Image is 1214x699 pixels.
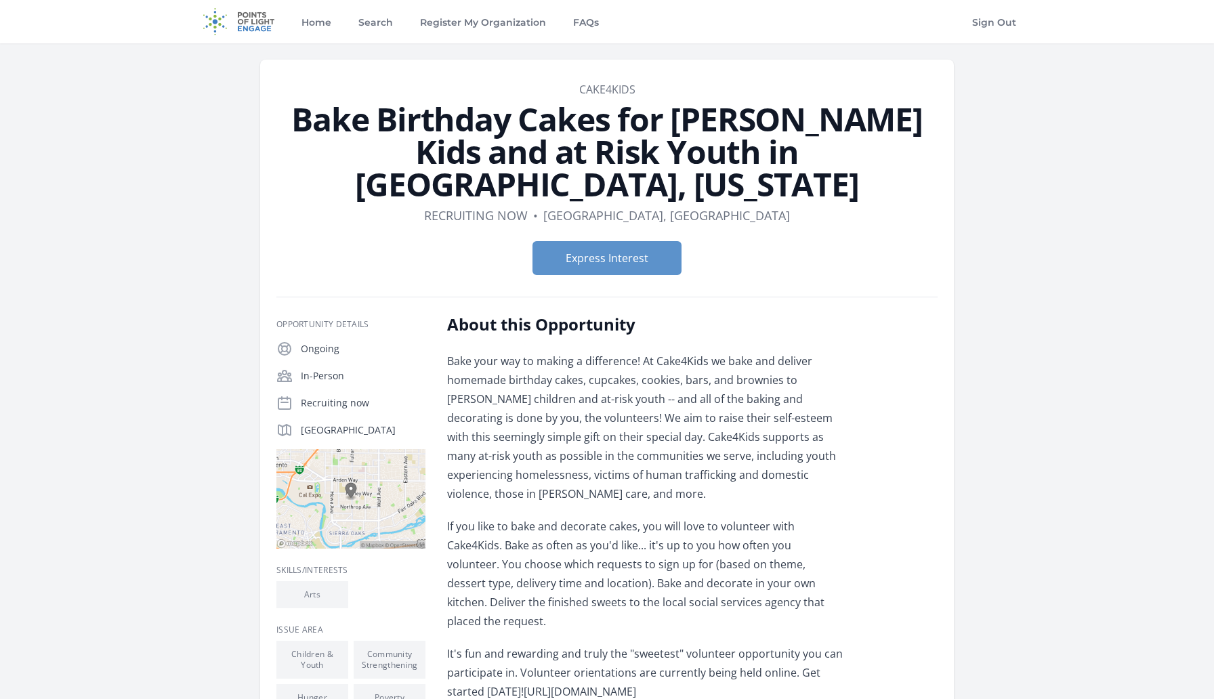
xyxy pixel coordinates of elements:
[447,352,843,503] p: Bake your way to making a difference! At Cake4Kids we bake and deliver homemade birthday cakes, c...
[276,581,348,608] li: Arts
[276,641,348,679] li: Children & Youth
[301,369,425,383] p: In-Person
[579,82,635,97] a: Cake4Kids
[301,423,425,437] p: [GEOGRAPHIC_DATA]
[543,206,790,225] dd: [GEOGRAPHIC_DATA], [GEOGRAPHIC_DATA]
[301,396,425,410] p: Recruiting now
[276,319,425,330] h3: Opportunity Details
[301,342,425,356] p: Ongoing
[276,565,425,576] h3: Skills/Interests
[447,314,843,335] h2: About this Opportunity
[276,449,425,549] img: Map
[276,103,938,200] h1: Bake Birthday Cakes for [PERSON_NAME] Kids and at Risk Youth in [GEOGRAPHIC_DATA], [US_STATE]
[447,517,843,631] p: If you like to bake and decorate cakes, you will love to volunteer with Cake4Kids. Bake as often ...
[276,624,425,635] h3: Issue area
[354,641,425,679] li: Community Strengthening
[533,206,538,225] div: •
[532,241,682,275] button: Express Interest
[424,206,528,225] dd: Recruiting now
